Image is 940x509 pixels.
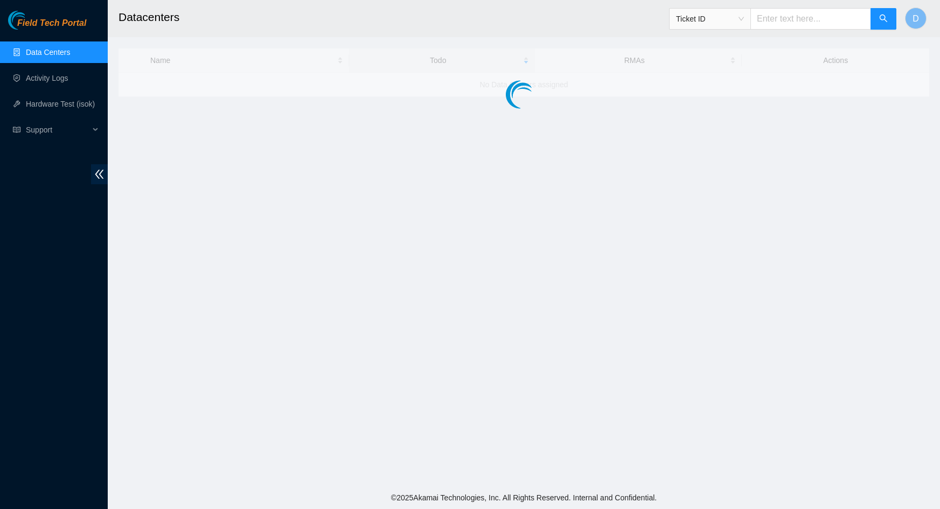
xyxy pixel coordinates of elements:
span: Field Tech Portal [17,18,86,29]
span: Ticket ID [676,11,744,27]
span: double-left [91,164,108,184]
button: search [871,8,896,30]
a: Data Centers [26,48,70,57]
input: Enter text here... [750,8,871,30]
footer: © 2025 Akamai Technologies, Inc. All Rights Reserved. Internal and Confidential. [108,486,940,509]
span: search [879,14,888,24]
a: Hardware Test (isok) [26,100,95,108]
span: Support [26,119,89,141]
a: Activity Logs [26,74,68,82]
button: D [905,8,927,29]
a: Akamai TechnologiesField Tech Portal [8,19,86,33]
img: Akamai Technologies [8,11,54,30]
span: D [913,12,919,25]
span: read [13,126,20,134]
